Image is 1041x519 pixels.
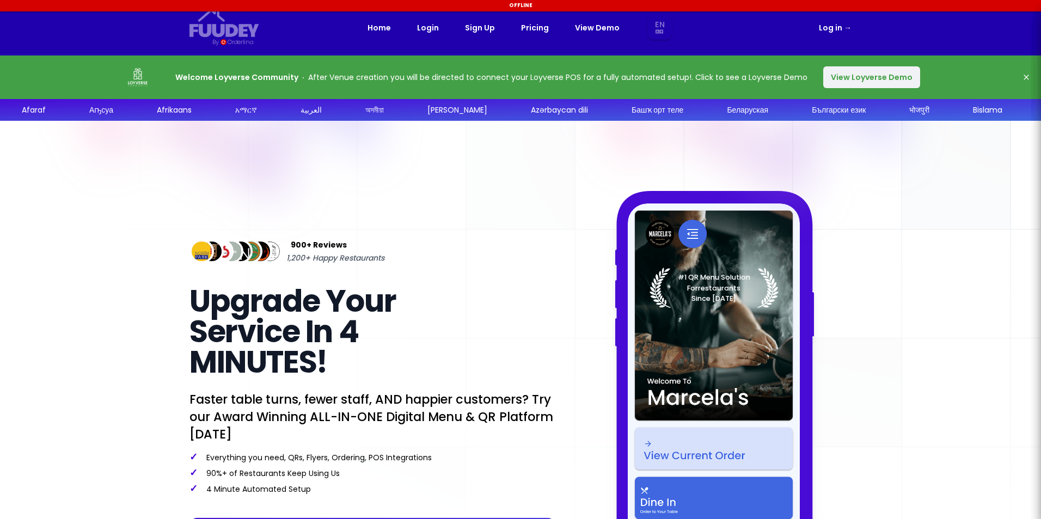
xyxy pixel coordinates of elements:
a: Home [368,21,391,34]
strong: Welcome Loyverse Community [175,72,298,83]
a: Pricing [521,21,549,34]
img: Review Img [219,239,243,264]
p: Everything you need, QRs, Flyers, Ordering, POS Integrations [189,452,555,463]
button: View Loyverse Demo [823,66,920,88]
a: View Demo [575,21,620,34]
span: ✓ [189,466,198,479]
img: Review Img [258,239,282,264]
p: 4 Minute Automated Setup [189,483,555,495]
span: 900+ Reviews [291,238,347,251]
p: 90%+ of Restaurants Keep Using Us [189,467,555,479]
div: Afaraf [22,104,46,116]
div: Беларуская [727,104,768,116]
div: Afrikaans [157,104,192,116]
img: Review Img [199,239,224,264]
div: Azərbaycan dili [531,104,588,116]
span: → [844,22,852,33]
div: অসমীয়া [365,104,384,116]
div: Offline [2,2,1039,9]
div: Български език [812,104,866,116]
div: Bislama [973,104,1002,116]
span: 1,200+ Happy Restaurants [286,251,384,264]
div: العربية [301,104,322,116]
svg: {/* Added fill="currentColor" here */} {/* This rectangle defines the background. Its explicit fi... [189,9,259,38]
img: Review Img [189,239,214,264]
img: Review Img [238,239,263,264]
div: भोजपुरी [909,104,929,116]
div: Аҧсуа [89,104,113,116]
div: Башҡорт теле [632,104,683,116]
p: After Venue creation you will be directed to connect your Loyverse POS for a fully automated setu... [175,71,807,84]
a: Log in [819,21,852,34]
div: [PERSON_NAME] [427,104,487,116]
div: አማርኛ [235,104,257,116]
img: Laurel [650,268,779,308]
span: Upgrade Your Service In 4 MINUTES! [189,280,396,384]
img: Review Img [209,239,234,264]
img: Review Img [229,239,253,264]
a: Login [417,21,439,34]
span: ✓ [189,481,198,495]
p: Faster table turns, fewer staff, AND happier customers? Try our Award Winning ALL-IN-ONE Digital ... [189,391,555,443]
span: ✓ [189,450,198,464]
img: Review Img [248,239,273,264]
div: By [212,38,218,47]
a: Sign Up [465,21,495,34]
div: Orderlina [228,38,253,47]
